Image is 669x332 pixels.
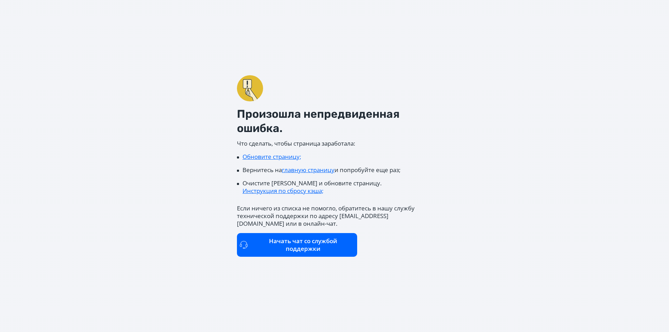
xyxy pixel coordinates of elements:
[237,204,415,227] font: Если ничего из списка не помогло, обратитесь в нашу службу технической поддержки по адресу [EMAIL...
[237,107,400,135] font: Произошла непредвиденная ошибка.
[269,237,337,253] font: Начать чат со службой поддержки
[243,179,382,187] font: Очистите [PERSON_NAME] и обновите страницу.
[237,139,355,147] font: Что сделать, чтобы страница заработала:
[243,153,301,161] a: Обновите страницу;
[243,166,282,174] font: Вернитесь на
[282,166,334,174] a: главную страницу
[243,187,323,195] a: Инструкция по сбросу кэша;
[334,166,400,174] font: и попробуйте еще раз;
